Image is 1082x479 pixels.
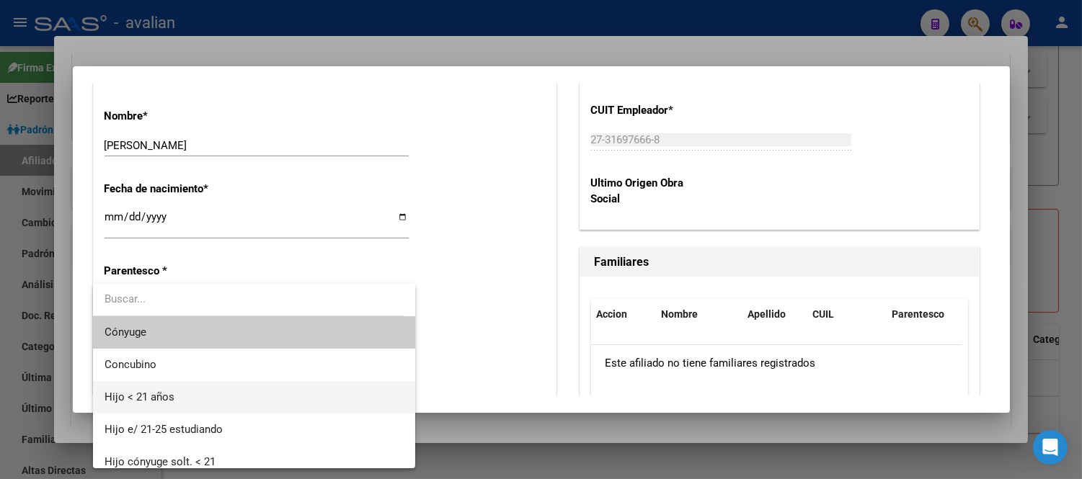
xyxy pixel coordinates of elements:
[105,326,146,339] span: Cónyuge
[105,390,174,403] span: Hijo < 21 años
[105,455,216,468] span: Hijo cónyuge solt. < 21
[1033,430,1068,465] div: Open Intercom Messenger
[105,358,156,371] span: Concubino
[93,283,404,315] input: dropdown search
[105,423,223,436] span: Hijo e/ 21-25 estudiando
